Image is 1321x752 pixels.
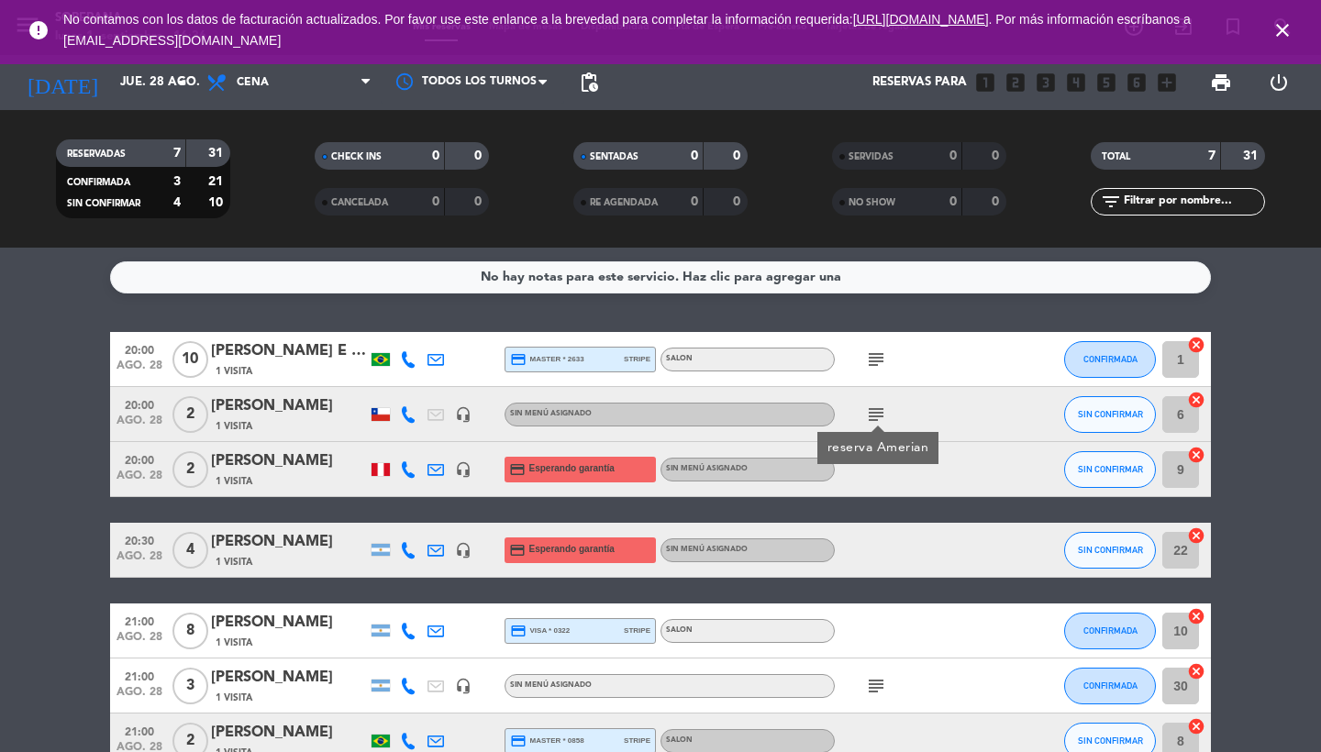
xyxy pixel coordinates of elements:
span: Esperando garantía [529,542,615,557]
span: stripe [624,735,650,746]
div: [PERSON_NAME] [211,449,367,473]
i: credit_card [510,733,527,749]
i: error [28,19,50,41]
span: Esperando garantía [529,461,615,476]
strong: 31 [208,147,227,160]
span: CHECK INS [331,152,382,161]
i: filter_list [1100,191,1122,213]
span: TOTAL [1102,152,1130,161]
span: CONFIRMADA [67,178,130,187]
span: NO SHOW [849,198,895,207]
span: CONFIRMADA [1083,354,1138,364]
i: looks_one [973,71,997,94]
span: 20:00 [117,393,162,415]
span: Sin menú asignado [510,681,592,689]
span: ago. 28 [117,631,162,652]
div: [PERSON_NAME] [211,611,367,635]
i: subject [865,675,887,697]
button: SIN CONFIRMAR [1064,451,1156,488]
strong: 0 [949,149,957,162]
i: power_settings_new [1268,72,1290,94]
div: reserva Amerian [827,438,929,458]
a: [URL][DOMAIN_NAME] [853,12,989,27]
i: cancel [1187,391,1205,409]
strong: 0 [474,195,485,208]
i: subject [865,348,887,370]
strong: 4 [173,196,181,209]
strong: 0 [733,195,744,208]
i: cancel [1187,717,1205,735]
span: Sin menú asignado [666,546,748,553]
i: headset_mic [455,406,472,423]
span: 20:00 [117,338,162,359]
i: headset_mic [455,542,472,558]
span: ago. 28 [117,550,162,571]
span: SIN CONFIRMAR [1078,545,1143,555]
i: cancel [1187,662,1205,680]
strong: 31 [1243,149,1261,162]
span: master * 2633 [510,351,584,368]
i: credit_card [510,623,527,639]
span: SALON [666,736,693,744]
span: 1 Visita [216,555,252,570]
i: looks_5 [1094,71,1118,94]
span: ago. 28 [117,470,162,491]
span: SIN CONFIRMAR [1078,464,1143,474]
strong: 0 [691,149,698,162]
div: LOG OUT [1249,55,1307,110]
i: looks_6 [1125,71,1149,94]
strong: 7 [1208,149,1216,162]
i: cancel [1187,526,1205,545]
span: CONFIRMADA [1083,625,1138,636]
i: arrow_drop_down [171,72,193,94]
span: Sin menú asignado [510,410,592,417]
strong: 0 [733,149,744,162]
span: 21:00 [117,665,162,686]
span: CONFIRMADA [1083,680,1138,691]
span: print [1210,72,1232,94]
button: CONFIRMADA [1064,613,1156,649]
span: SIN CONFIRMAR [1078,409,1143,419]
span: 1 Visita [216,691,252,705]
strong: 0 [949,195,957,208]
i: cancel [1187,607,1205,625]
span: ago. 28 [117,686,162,707]
div: [PERSON_NAME] [211,394,367,418]
span: CANCELADA [331,198,388,207]
span: 2 [172,396,208,433]
span: Sin menú asignado [666,465,748,472]
span: SERVIDAS [849,152,894,161]
span: 20:00 [117,448,162,470]
i: credit_card [509,461,526,478]
strong: 0 [992,149,1003,162]
button: SIN CONFIRMAR [1064,396,1156,433]
i: subject [865,404,887,426]
button: SIN CONFIRMAR [1064,532,1156,569]
i: looks_3 [1034,71,1058,94]
div: No hay notas para este servicio. Haz clic para agregar una [481,267,841,288]
span: SIN CONFIRMAR [67,199,140,208]
span: 2 [172,451,208,488]
span: 3 [172,668,208,704]
span: ago. 28 [117,415,162,436]
i: looks_two [1004,71,1027,94]
span: SENTADAS [590,152,638,161]
span: stripe [624,625,650,636]
span: No contamos con los datos de facturación actualizados. Por favor use este enlance a la brevedad p... [63,12,1191,48]
span: SALON [666,355,693,362]
span: 21:00 [117,720,162,741]
span: visa * 0322 [510,623,570,639]
span: 20:30 [117,529,162,550]
strong: 7 [173,147,181,160]
span: pending_actions [578,72,600,94]
span: stripe [624,353,650,365]
i: cancel [1187,446,1205,464]
i: close [1271,19,1293,41]
span: Cena [237,76,269,89]
span: master * 0858 [510,733,584,749]
span: SIN CONFIRMAR [1078,735,1143,746]
i: cancel [1187,336,1205,354]
span: SALON [666,626,693,634]
span: 4 [172,532,208,569]
strong: 3 [173,175,181,188]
